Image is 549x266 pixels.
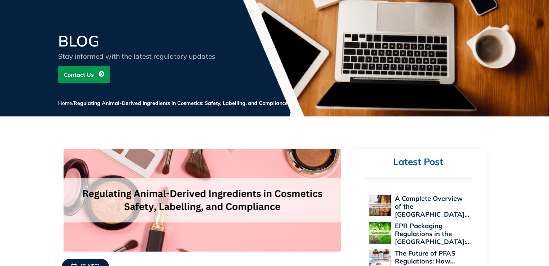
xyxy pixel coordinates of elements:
a: A Complete Overview of the [GEOGRAPHIC_DATA]… [395,194,469,218]
a: Home [58,100,72,106]
a: Contact Us [58,66,110,83]
span: Stay informed with the latest regulatory updates [58,52,215,61]
span: Regulating Animal-Derived Ingredients in Cosmetics: Safety, Labelling, and Compliance [74,100,288,106]
img: Regulating Animal-Derived Ingredients in Cosmetics Safety, Labelling, and Compliance [64,149,341,252]
img: A Complete Overview of the EU Personal Protective Equipment Regulation 2016/425 [369,195,391,216]
h2: BLOG [58,34,231,49]
a: The Future of PFAS Regulations: How… [395,249,455,265]
span: Contact Us [64,68,94,81]
h2: Latest Post [364,156,472,168]
span: / [58,100,288,106]
a: EPR Packaging Regulations in the [GEOGRAPHIC_DATA]:… [395,222,470,246]
img: EPR Packaging Regulations in the US: A 2025 Compliance Perspective [369,222,391,244]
